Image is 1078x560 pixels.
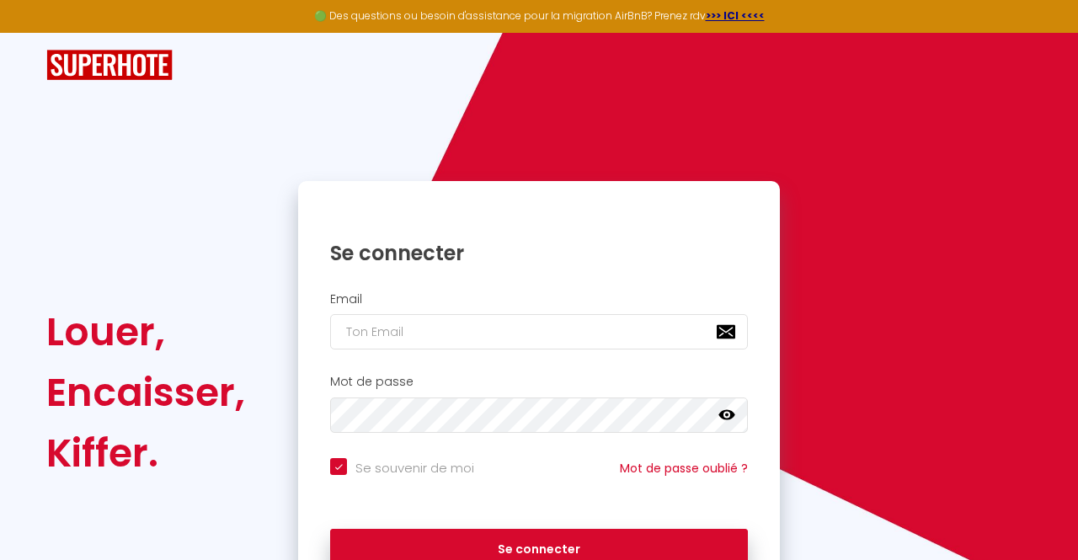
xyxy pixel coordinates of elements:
h2: Mot de passe [330,375,748,389]
input: Ton Email [330,314,748,349]
h2: Email [330,292,748,307]
div: Kiffer. [46,423,245,483]
div: Louer, [46,301,245,362]
a: Mot de passe oublié ? [620,460,748,477]
a: >>> ICI <<<< [706,8,765,23]
img: SuperHote logo [46,50,173,81]
div: Encaisser, [46,362,245,423]
h1: Se connecter [330,240,748,266]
